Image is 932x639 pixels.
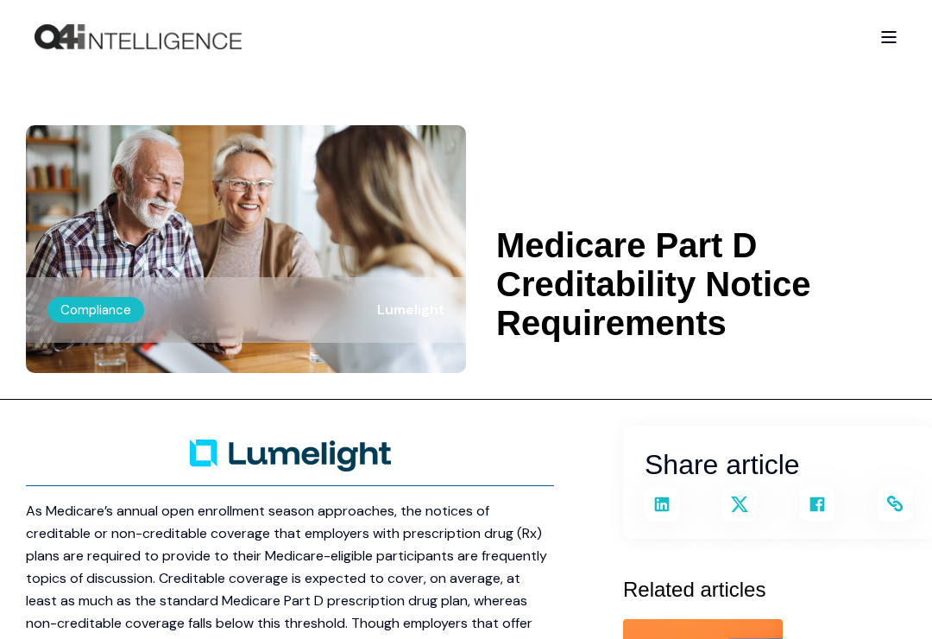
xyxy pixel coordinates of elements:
[26,125,466,373] img: Concept of Medicare. Medicare age couple talking with a nurse.
[878,487,912,522] a: Copy and share the link
[800,487,834,522] a: Share on Facebook
[35,24,242,50] img: Q4intelligence, LLC logo
[645,487,679,522] a: Share on LinkedIn
[496,226,906,343] h1: Medicare Part D Creditability Notice Requirements
[645,443,912,487] h2: Share article
[377,301,444,319] span: Lumelight
[623,573,906,606] h3: Related articles
[35,24,242,50] a: Back to Home
[722,487,757,522] a: Share on X
[47,297,144,323] label: Compliance
[190,440,391,471] img: Lumelight-Logo-Primary-RGB
[872,22,906,52] a: Open Burger Menu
